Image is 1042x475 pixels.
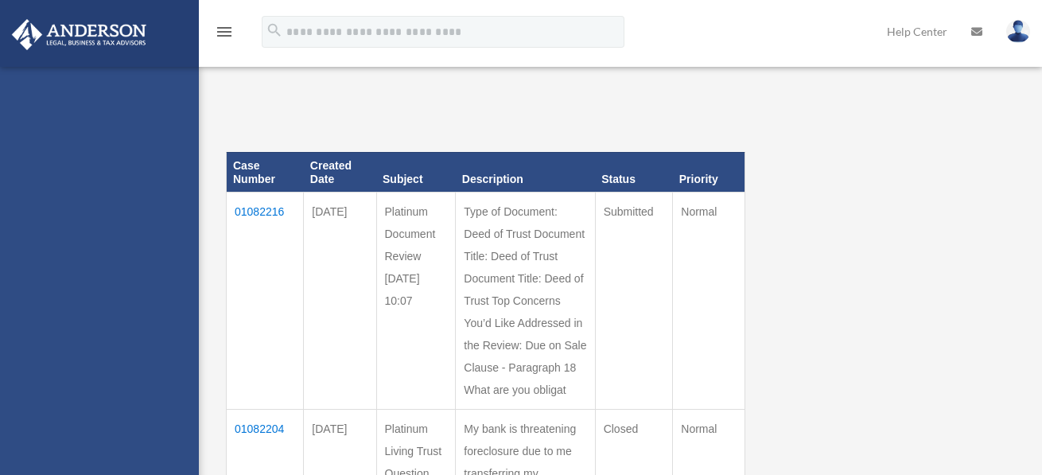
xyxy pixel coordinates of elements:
[7,19,151,50] img: Anderson Advisors Platinum Portal
[595,193,673,410] td: Submitted
[456,152,595,193] th: Description
[376,152,456,193] th: Subject
[266,21,283,39] i: search
[1006,20,1030,43] img: User Pic
[304,193,376,410] td: [DATE]
[227,193,304,410] td: 01082216
[215,28,234,41] a: menu
[456,193,595,410] td: Type of Document: Deed of Trust Document Title: Deed of Trust Document Title: Deed of Trust Top C...
[673,193,745,410] td: Normal
[673,152,745,193] th: Priority
[304,152,376,193] th: Created Date
[227,152,304,193] th: Case Number
[215,22,234,41] i: menu
[376,193,456,410] td: Platinum Document Review [DATE] 10:07
[595,152,673,193] th: Status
